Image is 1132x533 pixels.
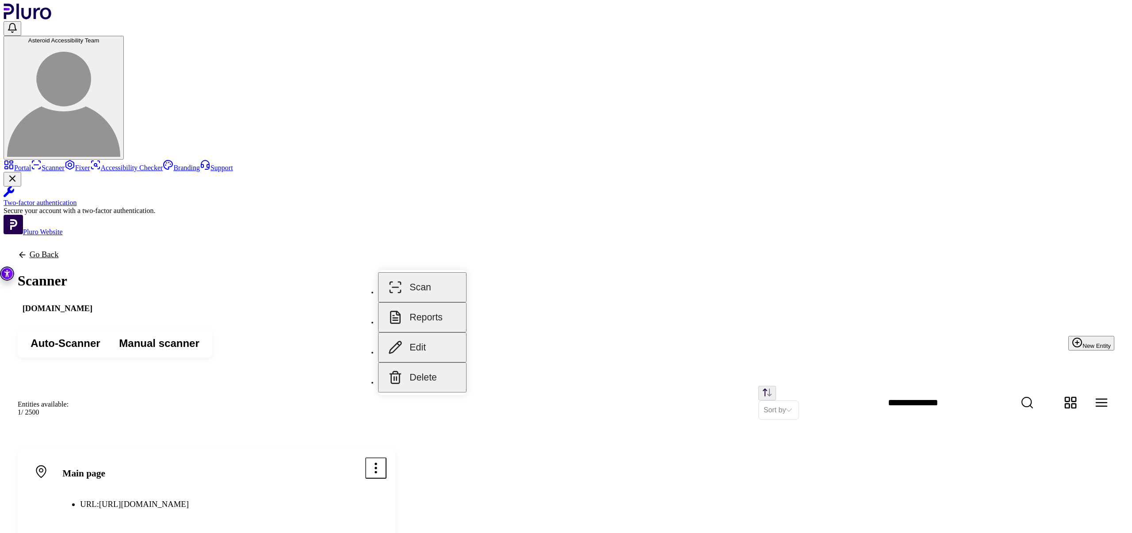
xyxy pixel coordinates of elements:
div: [DOMAIN_NAME] [18,302,97,315]
a: Back to previous screen [18,250,97,259]
button: Change content view type to table [1088,390,1114,416]
h3: Main page [62,467,189,480]
span: Manual scanner [119,336,199,350]
a: Portal [4,164,31,171]
a: Logo [4,13,52,21]
span: Auto-Scanner [31,336,100,350]
button: New Entity [1068,336,1114,350]
a: Fixer [65,164,90,171]
button: Open notifications, you have 0 new notifications [4,21,21,36]
button: Open options menu [365,457,386,479]
button: Scan [378,272,467,302]
div: Entities available: [18,400,69,408]
a: Scanner [31,164,65,171]
li: URL: [80,499,189,510]
a: Support [200,164,233,171]
button: Change sorting direction [758,386,776,400]
input: Website Search [879,390,1082,415]
a: Open Pluro Website [4,228,63,236]
button: Change content view type to grid [1058,390,1084,416]
button: Close Two-factor authentication notification [4,172,21,187]
a: Branding [163,164,200,171]
span: [URL][DOMAIN_NAME] [99,499,189,509]
div: Two-factor authentication [4,199,1128,207]
span: Asteroid Accessibility Team [28,37,99,44]
button: Edit [378,332,467,362]
h1: Scanner [18,274,97,288]
div: Set sorting [758,400,799,420]
button: Delete [378,362,467,392]
a: Two-factor authentication [4,187,1128,207]
span: 1 / [18,408,23,416]
a: Accessibility Checker [90,164,163,171]
aside: Sidebar menu [4,160,1128,236]
div: Secure your account with a two-factor authentication. [4,207,1128,215]
div: 2500 [18,408,69,416]
button: Reports [378,302,467,332]
button: Manual scanner [110,333,209,354]
img: Asteroid Accessibility Team [7,44,120,157]
button: Auto-Scanner [21,333,110,354]
button: Asteroid Accessibility TeamAsteroid Accessibility Team [4,36,124,160]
